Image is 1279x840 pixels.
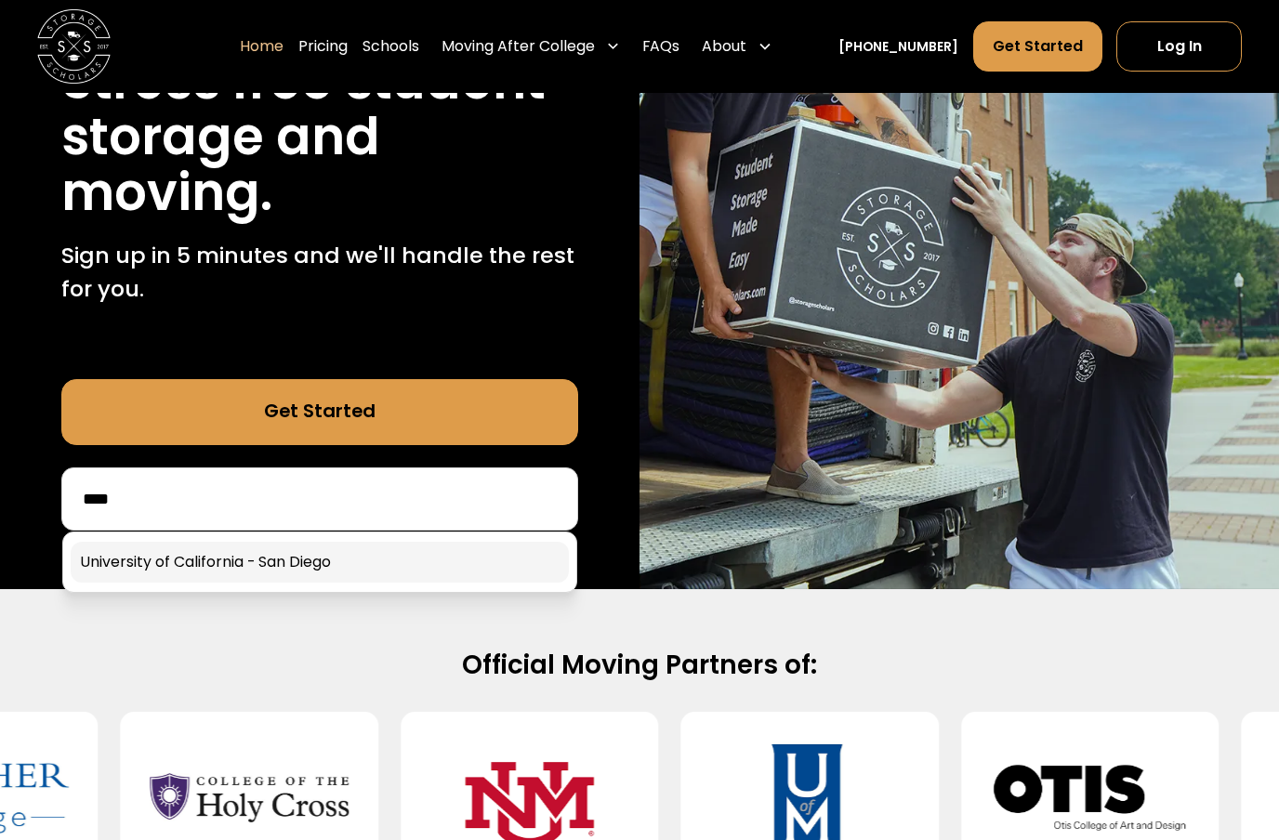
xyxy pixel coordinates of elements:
[61,379,577,445] a: Get Started
[642,20,679,72] a: FAQs
[442,35,595,58] div: Moving After College
[702,35,746,58] div: About
[434,20,628,72] div: Moving After College
[61,239,577,305] p: Sign up in 5 minutes and we'll handle the rest for you.
[973,21,1102,72] a: Get Started
[363,20,419,72] a: Schools
[298,20,348,72] a: Pricing
[61,53,577,220] h1: Stress free student storage and moving.
[1116,21,1242,72] a: Log In
[240,20,283,72] a: Home
[37,9,111,83] img: Storage Scholars main logo
[64,649,1215,682] h2: Official Moving Partners of:
[838,36,958,56] a: [PHONE_NUMBER]
[694,20,780,72] div: About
